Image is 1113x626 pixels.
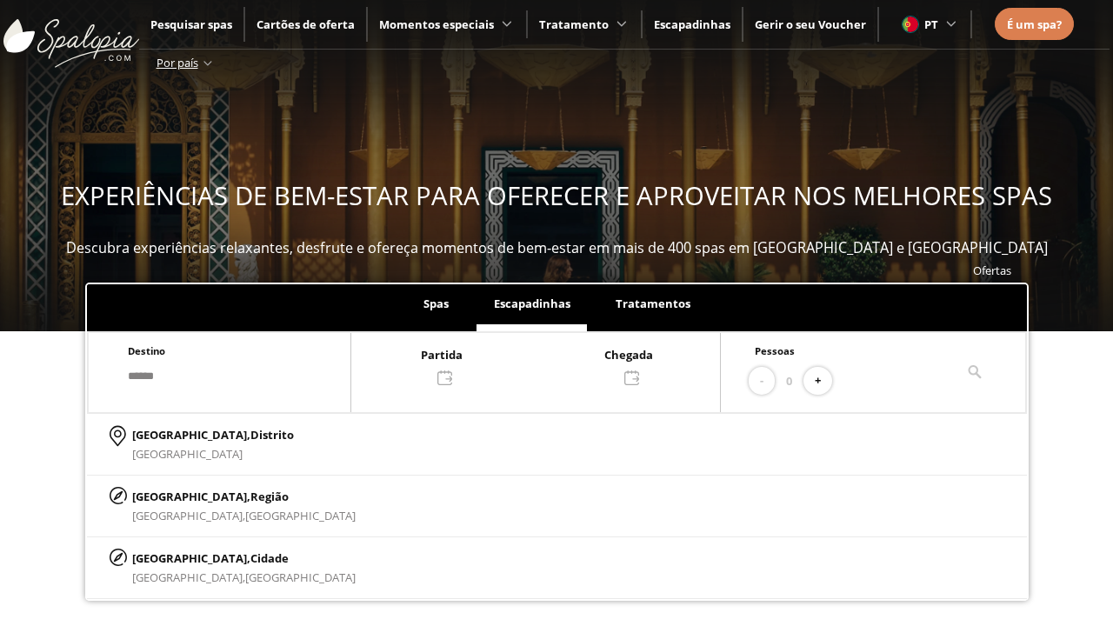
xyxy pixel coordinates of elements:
[423,296,449,311] span: Spas
[3,2,139,68] img: ImgLogoSpalopia.BvClDcEz.svg
[755,344,795,357] span: Pessoas
[1007,15,1062,34] a: É um spa?
[786,371,792,390] span: 0
[132,425,294,444] p: [GEOGRAPHIC_DATA],
[66,238,1048,257] span: Descubra experiências relaxantes, desfrute e ofereça momentos de bem-estar em mais de 400 spas em...
[132,508,245,523] span: [GEOGRAPHIC_DATA],
[749,367,775,396] button: -
[132,569,245,585] span: [GEOGRAPHIC_DATA],
[157,55,198,70] span: Por país
[250,427,294,443] span: Distrito
[132,549,356,568] p: [GEOGRAPHIC_DATA],
[61,178,1052,213] span: EXPERIÊNCIAS DE BEM-ESTAR PARA OFERECER E APROVEITAR NOS MELHORES SPAS
[132,487,356,506] p: [GEOGRAPHIC_DATA],
[245,569,356,585] span: [GEOGRAPHIC_DATA]
[150,17,232,32] a: Pesquisar spas
[755,17,866,32] a: Gerir o seu Voucher
[257,17,355,32] a: Cartões de oferta
[250,550,289,566] span: Cidade
[245,508,356,523] span: [GEOGRAPHIC_DATA]
[250,489,289,504] span: Região
[616,296,690,311] span: Tratamentos
[132,446,243,462] span: [GEOGRAPHIC_DATA]
[654,17,730,32] a: Escapadinhas
[973,263,1011,278] a: Ofertas
[128,344,165,357] span: Destino
[803,367,832,396] button: +
[1007,17,1062,32] span: É um spa?
[494,296,570,311] span: Escapadinhas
